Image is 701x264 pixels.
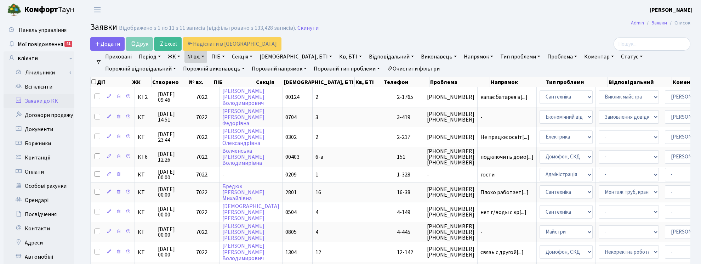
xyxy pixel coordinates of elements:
[138,114,152,120] span: КТ
[490,77,545,87] th: Напрямок
[4,94,74,108] a: Заявки до КК
[397,93,413,101] span: 2-1765
[196,153,207,161] span: 7022
[138,134,152,140] span: КТ
[102,63,179,75] a: Порожній відповідальний
[315,248,321,256] span: 12
[480,248,524,256] span: связь с другой[...]
[184,51,207,63] a: № вх.
[427,111,474,123] span: [PHONE_NUMBER] [PHONE_NUMBER]
[4,236,74,250] a: Адреси
[480,133,529,141] span: Не працює освіт[...]
[397,208,410,216] span: 4-149
[196,133,207,141] span: 7022
[196,208,207,216] span: 7022
[158,226,190,238] span: [DATE] 00:00
[196,248,207,256] span: 7022
[222,127,264,147] a: [PERSON_NAME][PERSON_NAME]Олександрівна
[397,133,410,141] span: 2-217
[315,133,318,141] span: 2
[196,113,207,121] span: 7022
[158,169,190,180] span: [DATE] 00:00
[315,93,318,101] span: 2
[8,66,74,80] a: Лічильники
[620,16,701,30] nav: breadcrumb
[480,229,534,235] span: -
[158,131,190,143] span: [DATE] 23:44
[222,242,264,262] a: [PERSON_NAME][PERSON_NAME]Володимирович
[24,4,74,16] span: Таун
[427,148,474,165] span: [PHONE_NUMBER] [PHONE_NUMBER] [PHONE_NUMBER]
[315,113,318,121] span: 3
[427,94,474,100] span: [PHONE_NUMBER]
[4,193,74,207] a: Орендарі
[355,77,383,87] th: Кв, БТІ
[136,51,164,63] a: Період
[138,154,152,160] span: КТ6
[158,151,190,163] span: [DATE] 12:26
[196,93,207,101] span: 7022
[4,221,74,236] a: Контакти
[229,51,255,63] a: Секція
[427,186,474,198] span: [PHONE_NUMBER] [PHONE_NUMBER]
[138,94,152,100] span: КТ2
[427,246,474,258] span: [PHONE_NUMBER] [PHONE_NUMBER]
[397,248,413,256] span: 12-142
[480,153,534,161] span: подключить домо[...]
[4,122,74,136] a: Документи
[90,37,125,51] a: Додати
[384,63,443,75] a: Очистити фільтри
[213,77,255,87] th: ПІБ
[222,87,264,107] a: [PERSON_NAME][PERSON_NAME]Володимирович
[427,224,474,241] span: [PHONE_NUMBER] [PHONE_NUMBER] [PHONE_NUMBER]
[4,23,74,37] a: Панель управління
[222,107,264,127] a: [PERSON_NAME][PERSON_NAME]Федорівна
[366,51,417,63] a: Відповідальний
[138,190,152,195] span: КТ
[283,77,355,87] th: [DEMOGRAPHIC_DATA], БТІ
[95,40,120,48] span: Додати
[545,77,608,87] th: Тип проблеми
[188,77,213,87] th: № вх.
[651,19,667,27] a: Заявки
[4,207,74,221] a: Посвідчення
[158,111,190,123] span: [DATE] 14:51
[158,186,190,198] span: [DATE] 00:00
[618,51,645,63] a: Статус
[285,171,297,179] span: 0209
[209,51,228,63] a: ПІБ
[222,202,279,222] a: [DEMOGRAPHIC_DATA][PERSON_NAME][PERSON_NAME]
[90,21,117,33] span: Заявки
[480,172,534,178] span: гости
[285,248,297,256] span: 1304
[158,91,190,103] span: [DATE] 09:46
[24,4,58,15] b: Комфорт
[222,171,224,179] span: -
[138,229,152,235] span: КТ
[4,80,74,94] a: Всі клієнти
[315,189,321,196] span: 16
[667,19,690,27] li: Список
[64,41,72,47] div: 41
[102,51,135,63] a: Приховані
[285,133,297,141] span: 0302
[4,136,74,151] a: Боржники
[480,93,528,101] span: капає батарея в[...]
[285,208,297,216] span: 0504
[222,147,264,167] a: Волченська[PERSON_NAME]Володимирівна
[427,206,474,218] span: [PHONE_NUMBER] [PHONE_NUMBER]
[315,228,318,236] span: 4
[461,51,496,63] a: Напрямок
[4,250,74,264] a: Автомобілі
[285,93,300,101] span: 00124
[429,77,490,87] th: Проблема
[119,25,296,32] div: Відображено з 1 по 11 з 11 записів (відфільтровано з 133,428 записів).
[315,153,323,161] span: 6-а
[18,40,63,48] span: Мої повідомлення
[257,51,335,63] a: [DEMOGRAPHIC_DATA], БТІ
[4,179,74,193] a: Особові рахунки
[545,51,580,63] a: Проблема
[152,77,188,87] th: Створено
[650,6,693,14] a: [PERSON_NAME]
